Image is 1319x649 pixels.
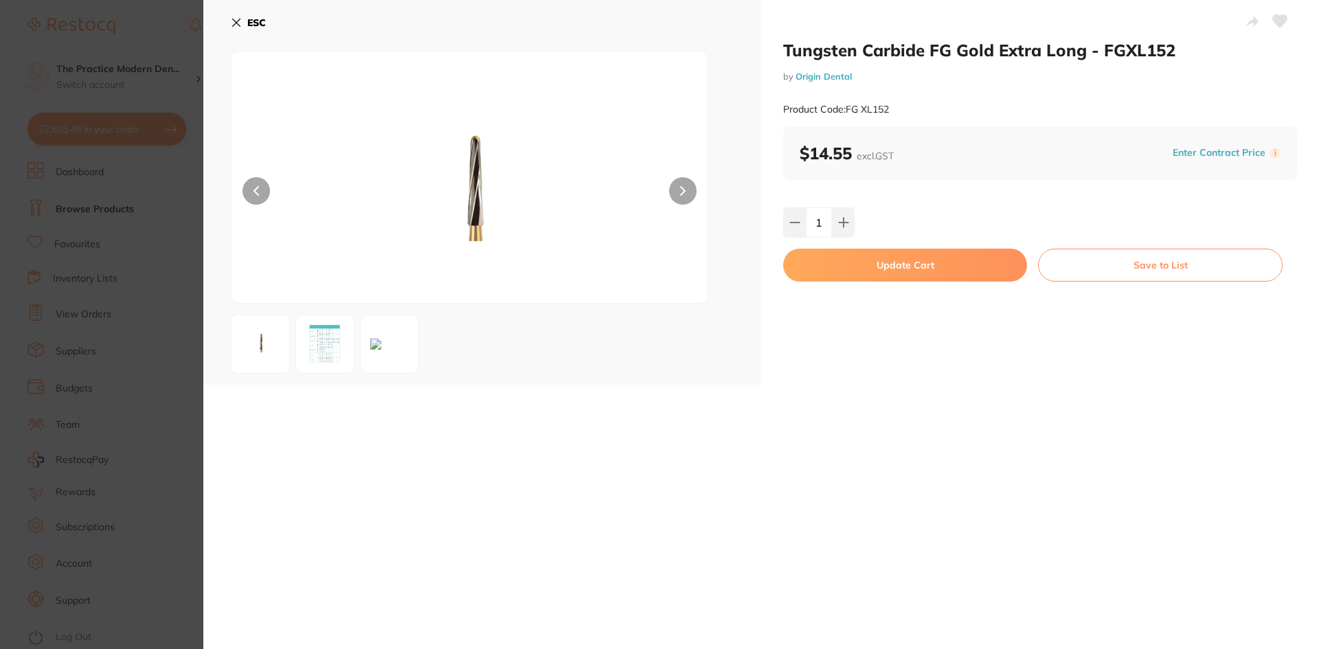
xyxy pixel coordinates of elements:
img: ZmcxNTItcG5n [327,86,613,303]
img: ZmcxNTItcG5n [236,319,285,369]
span: excl. GST [857,150,894,162]
button: ESC [231,11,266,34]
a: Origin Dental [796,71,852,82]
img: MjEtcG5n [365,333,387,355]
b: ESC [247,16,266,29]
label: i [1270,148,1281,159]
b: $14.55 [800,143,894,163]
small: Product Code: FG XL152 [783,104,889,115]
small: by [783,71,1297,82]
button: Save to List [1038,249,1283,282]
button: Enter Contract Price [1169,146,1270,159]
img: MS1wbmc [300,319,350,369]
h2: Tungsten Carbide FG Gold Extra Long - FGXL152 [783,40,1297,60]
button: Update Cart [783,249,1027,282]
